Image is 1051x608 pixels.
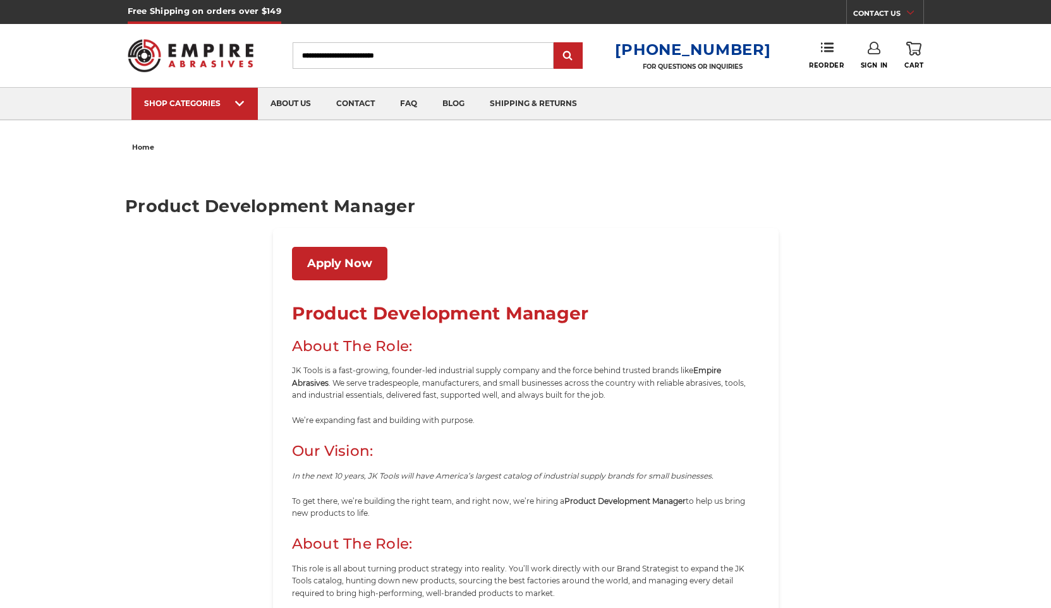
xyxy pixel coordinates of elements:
[292,471,714,480] i: In the next 10 years, JK Tools will have America’s largest catalog of industrial supply brands fo...
[292,364,760,401] p: JK Tools is a fast-growing, founder-led industrial supply company and the force behind trusted br...
[258,88,324,120] a: about us
[809,42,844,69] a: Reorder
[387,88,430,120] a: faq
[809,61,844,69] span: Reorder
[292,366,721,387] b: Empire Abrasives
[292,532,760,556] h2: About The Role:
[292,247,387,280] a: Apply Now
[144,98,245,108] div: SHOP CATEGORIES
[324,88,387,120] a: contact
[477,88,590,120] a: shipping & returns
[292,563,760,599] p: This role is all about turning product strategy into reality. You’ll work directly with our Brand...
[132,143,154,152] span: home
[615,63,770,71] p: FOR QUESTIONS OR INQUIRIES
[904,61,923,69] span: Cart
[556,44,581,69] input: Submit
[615,40,770,59] a: [PHONE_NUMBER]
[430,88,477,120] a: blog
[128,31,254,80] img: Empire Abrasives
[292,414,760,426] p: We’re expanding fast and building with purpose.
[292,495,760,519] p: To get there, we’re building the right team, and right now, we’re hiring a to help us bring new p...
[125,198,926,215] h1: Product Development Manager
[853,6,923,24] a: CONTACT US
[292,439,760,463] h2: Our Vision:
[564,496,686,506] b: Product Development Manager
[861,61,888,69] span: Sign In
[292,299,760,328] h1: Product Development Manager
[292,335,760,358] h2: About The Role:
[904,42,923,69] a: Cart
